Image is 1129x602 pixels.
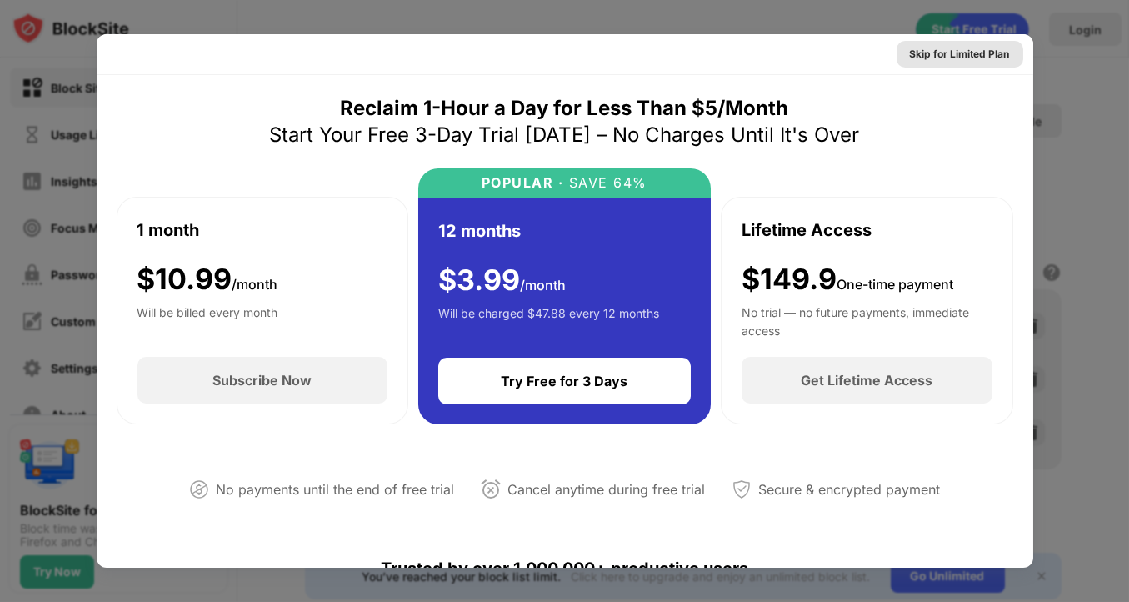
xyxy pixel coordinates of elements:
[502,373,628,389] div: Try Free for 3 Days
[438,218,521,243] div: 12 months
[742,304,992,337] div: No trial — no future payments, immediate access
[507,478,705,502] div: Cancel anytime during free trial
[137,218,200,243] div: 1 month
[270,122,860,148] div: Start Your Free 3-Day Trial [DATE] – No Charges Until It's Over
[137,263,278,297] div: $ 10.99
[438,263,566,298] div: $ 3.99
[438,304,659,338] div: Will be charged $47.88 every 12 months
[742,263,953,297] div: $149.9
[341,95,789,122] div: Reclaim 1-Hour a Day for Less Than $5/Month
[482,175,564,191] div: POPULAR ·
[910,46,1010,63] div: Skip for Limited Plan
[137,304,278,337] div: Will be billed every month
[564,175,648,191] div: SAVE 64%
[232,276,278,293] span: /month
[732,479,752,499] img: secured-payment
[520,277,566,293] span: /month
[216,478,454,502] div: No payments until the end of free trial
[742,218,872,243] div: Lifetime Access
[481,479,501,499] img: cancel-anytime
[189,479,209,499] img: not-paying
[837,276,953,293] span: One-time payment
[212,372,312,389] div: Subscribe Now
[758,478,940,502] div: Secure & encrypted payment
[801,372,932,389] div: Get Lifetime Access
